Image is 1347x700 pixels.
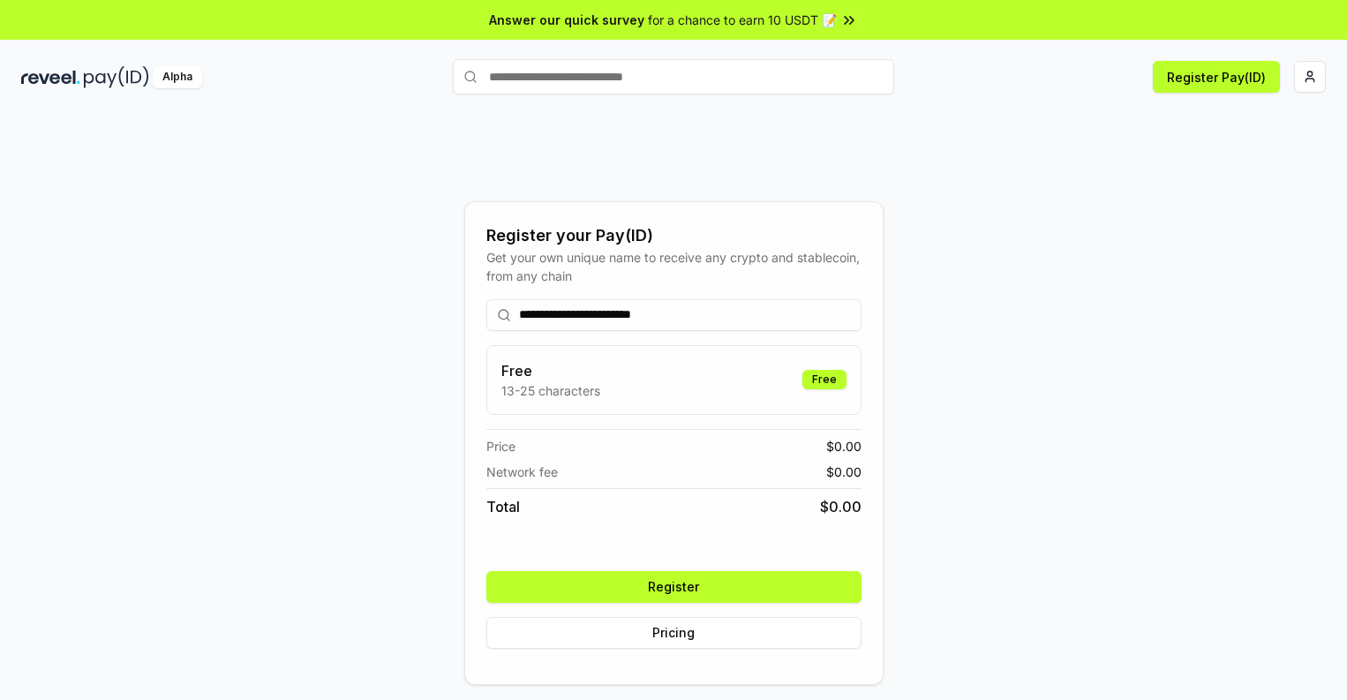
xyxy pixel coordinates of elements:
[486,571,862,603] button: Register
[486,617,862,649] button: Pricing
[802,370,847,389] div: Free
[501,381,600,400] p: 13-25 characters
[820,496,862,517] span: $ 0.00
[826,463,862,481] span: $ 0.00
[1153,61,1280,93] button: Register Pay(ID)
[486,496,520,517] span: Total
[153,66,202,88] div: Alpha
[486,437,515,455] span: Price
[489,11,644,29] span: Answer our quick survey
[486,463,558,481] span: Network fee
[84,66,149,88] img: pay_id
[826,437,862,455] span: $ 0.00
[486,223,862,248] div: Register your Pay(ID)
[21,66,80,88] img: reveel_dark
[486,248,862,285] div: Get your own unique name to receive any crypto and stablecoin, from any chain
[501,360,600,381] h3: Free
[648,11,837,29] span: for a chance to earn 10 USDT 📝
